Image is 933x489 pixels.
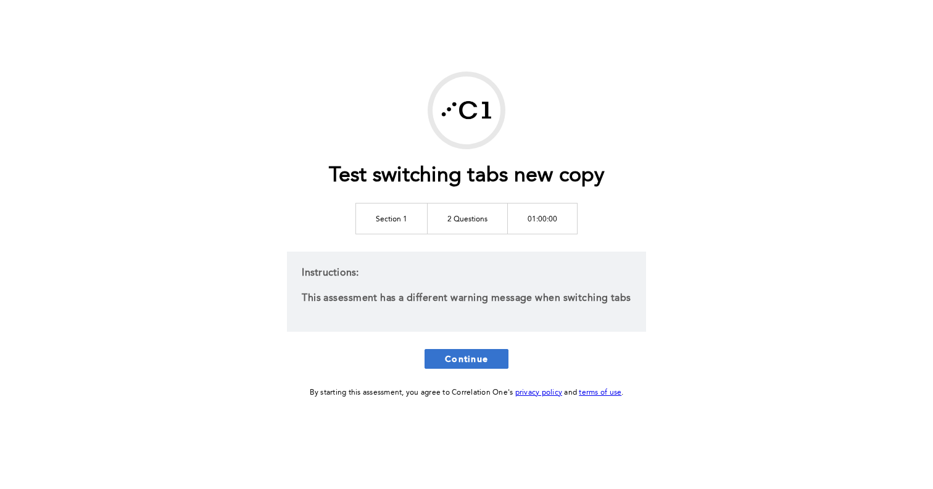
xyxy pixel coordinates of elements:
td: 01:00:00 [508,203,578,234]
a: terms of use [579,389,621,397]
img: Correlation One [433,76,500,144]
a: privacy policy [515,389,563,397]
td: 2 Questions [428,203,508,234]
h1: Test switching tabs new copy [329,163,605,189]
div: By starting this assessment, you agree to Correlation One's and . [310,386,624,400]
td: Section 1 [356,203,428,234]
div: Instructions: [287,252,645,332]
p: This assessment has a different warning message when switching tabs [302,290,631,307]
span: Continue [445,353,488,364]
button: Continue [425,349,508,369]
